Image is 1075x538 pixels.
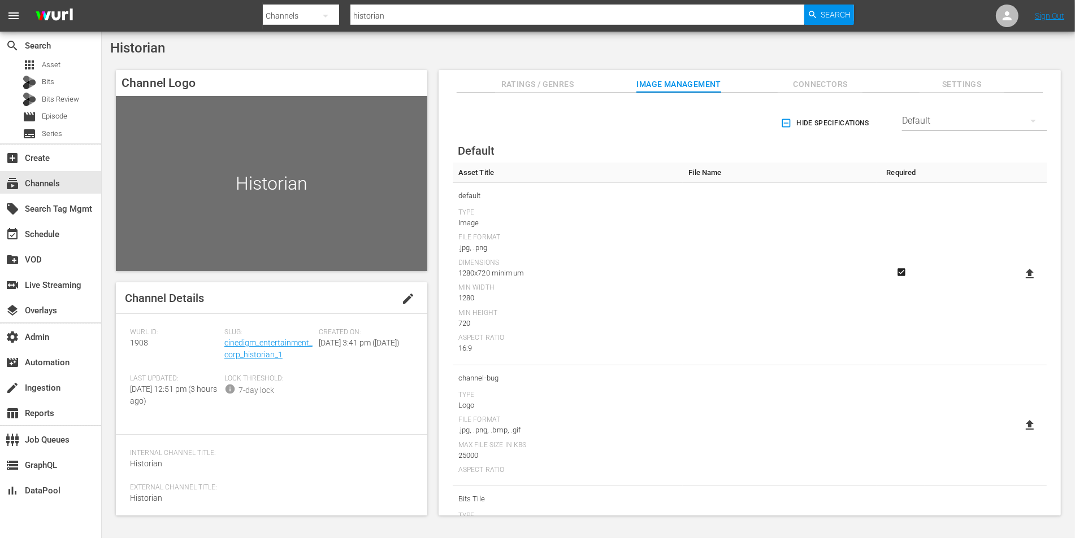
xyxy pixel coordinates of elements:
div: 7-day lock [239,384,274,396]
span: Image Management [636,77,721,91]
span: Episode [42,111,67,122]
div: Default [902,105,1047,137]
span: Wurl ID: [130,328,219,337]
span: Ratings / Genres [495,77,580,91]
div: Dimensions [458,259,678,268]
span: Ingestion [6,381,19,395]
span: [DATE] 3:41 pm ([DATE]) [319,338,400,347]
span: Last Updated: [130,374,219,383]
span: VOD [6,253,19,266]
a: Sign Out [1035,11,1064,20]
th: Asset Title [453,163,683,183]
button: Search [804,5,854,25]
span: DataPool [6,484,19,497]
div: Min Width [458,283,678,292]
span: Episode [23,110,36,124]
span: Created On: [319,328,408,337]
span: [DATE] 12:51 pm (3 hours ago) [130,384,217,405]
button: Hide Specifications [778,107,874,139]
span: Historian [130,459,162,468]
span: External Channel Title: [130,483,408,492]
span: Automation [6,356,19,369]
svg: Required [895,267,908,277]
span: Search [821,5,851,25]
span: GraphQL [6,458,19,472]
div: File Format [458,233,678,242]
div: Aspect Ratio [458,466,678,475]
div: Bits Review [23,93,36,106]
span: Hide Specifications [783,117,869,129]
th: File Name [683,163,877,183]
span: Reports [6,406,19,420]
span: Search [6,39,19,53]
div: 720 [458,318,678,329]
div: Bits [23,76,36,89]
div: Max File Size In Kbs [458,441,678,450]
div: 25000 [458,450,678,461]
span: Historian [110,40,165,56]
span: Settings [920,77,1004,91]
span: Admin [6,330,19,344]
span: Asset [42,59,60,71]
span: Lock Threshold: [224,374,313,383]
div: 16:9 [458,343,678,354]
span: Bits [42,76,54,88]
span: default [458,189,678,203]
h4: Channel Logo [116,70,427,96]
span: Slug: [224,328,313,337]
div: File Format [458,415,678,425]
span: Default [458,144,495,158]
div: Type [458,208,678,217]
div: Image [458,217,678,229]
span: Bits Review [42,94,79,105]
div: 1280x720 minimum [458,268,678,279]
div: .jpg, .png [458,242,678,253]
button: edit [395,285,422,312]
span: Overlays [6,304,19,317]
div: Logo [458,400,678,411]
div: .jpg, .png, .bmp, .gif [458,425,678,436]
span: Bits Tile [458,492,678,506]
div: Type [458,391,678,400]
span: Historian [130,493,162,502]
img: ans4CAIJ8jUAAAAAAAAAAAAAAAAAAAAAAAAgQb4GAAAAAAAAAAAAAAAAAAAAAAAAJMjXAAAAAAAAAAAAAAAAAAAAAAAAgAT5G... [27,3,81,29]
span: Series [42,128,62,139]
span: Connectors [778,77,862,91]
span: Channels [6,177,19,190]
span: channel-bug [458,371,678,386]
span: Live Streaming [6,278,19,292]
span: Asset [23,58,36,72]
span: edit [401,292,415,305]
div: Type [458,511,678,520]
span: Search Tag Mgmt [6,202,19,216]
a: cinedigm_entertainment_corp_historian_1 [224,338,313,359]
span: info [224,383,236,395]
div: Aspect Ratio [458,334,678,343]
span: Create [6,151,19,165]
div: Historian [116,96,427,271]
span: Channel Details [125,291,204,305]
div: 1280 [458,292,678,304]
span: Internal Channel Title: [130,449,408,458]
span: 1908 [130,338,148,347]
span: Job Queues [6,433,19,447]
th: Required [877,163,926,183]
div: Min Height [458,309,678,318]
span: Series [23,127,36,141]
span: menu [7,9,20,23]
span: Schedule [6,228,19,241]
